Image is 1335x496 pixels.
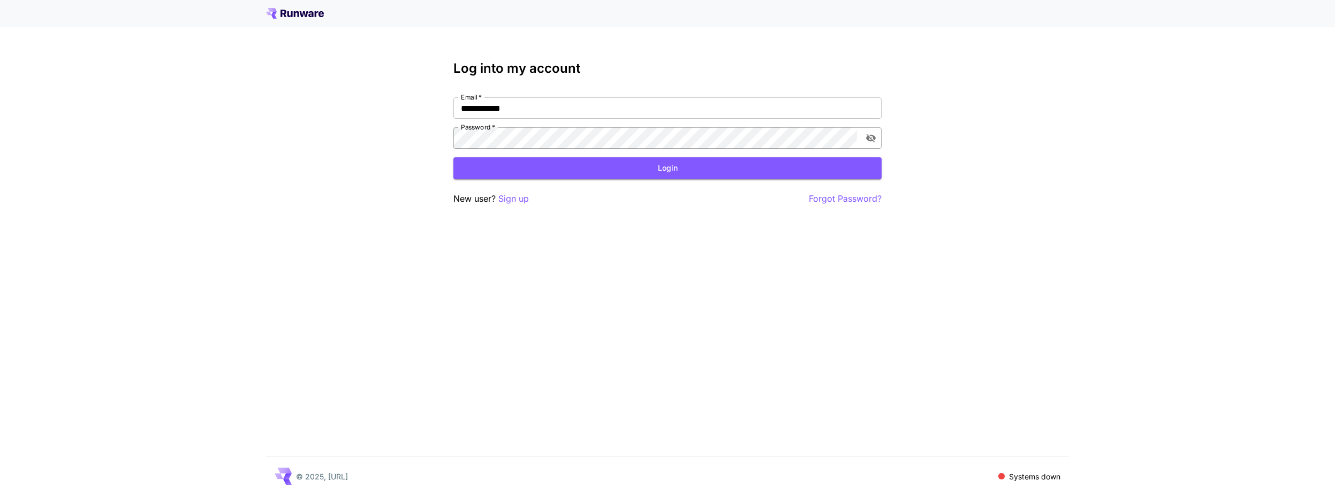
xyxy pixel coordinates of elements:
[461,123,495,132] label: Password
[1009,471,1060,482] p: Systems down
[809,192,882,205] button: Forgot Password?
[498,192,529,205] button: Sign up
[461,93,482,102] label: Email
[453,192,529,205] p: New user?
[453,157,882,179] button: Login
[861,128,881,148] button: toggle password visibility
[453,61,882,76] h3: Log into my account
[296,471,348,482] p: © 2025, [URL]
